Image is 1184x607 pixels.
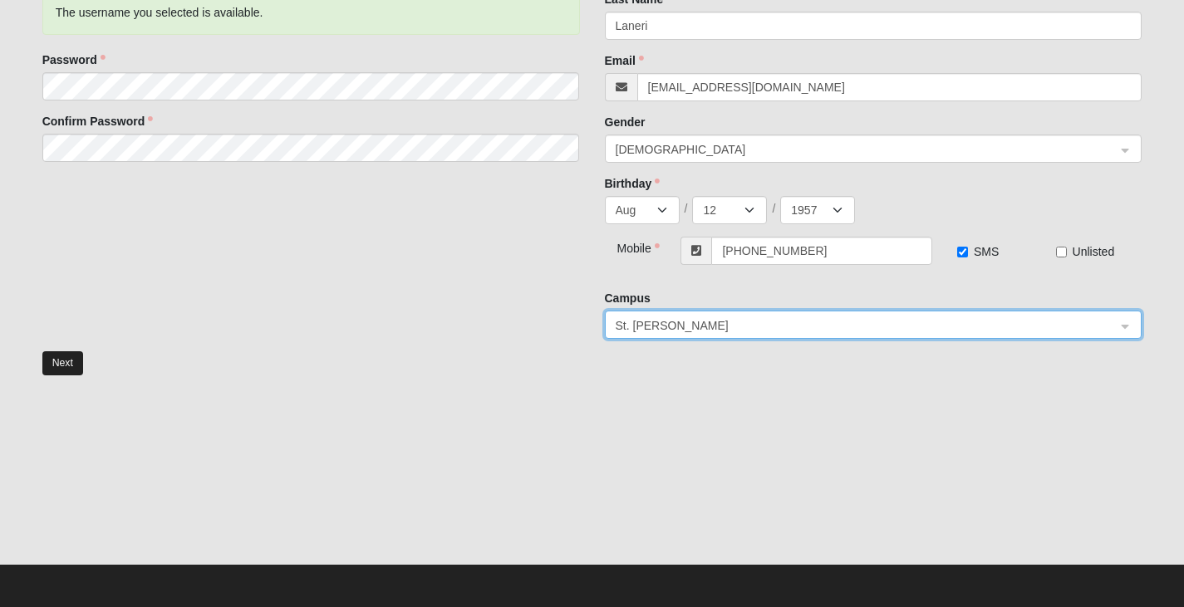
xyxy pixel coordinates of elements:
span: / [685,200,688,217]
span: Unlisted [1073,245,1115,258]
input: SMS [957,247,968,257]
span: Female [616,140,1117,159]
button: Next [42,351,83,375]
label: Email [605,52,644,69]
div: Mobile [605,237,650,257]
input: Unlisted [1056,247,1067,257]
label: Password [42,51,106,68]
label: Campus [605,290,651,306]
label: Confirm Password [42,113,154,130]
label: Birthday [605,175,661,192]
span: St. Johns [616,316,1102,335]
span: SMS [974,245,999,258]
label: Gender [605,114,646,130]
span: / [772,200,775,217]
